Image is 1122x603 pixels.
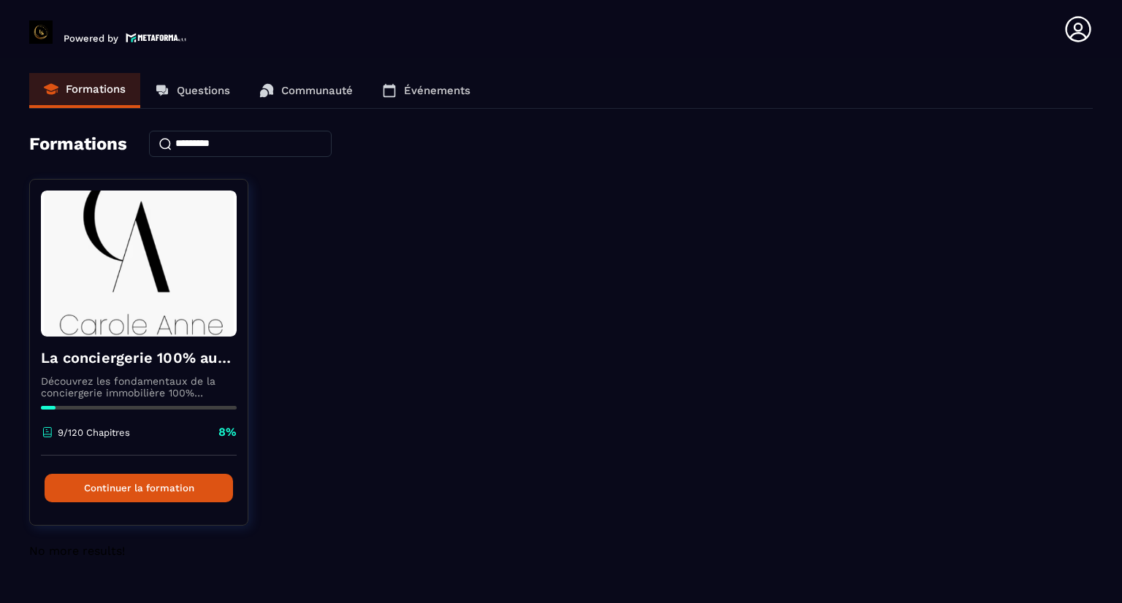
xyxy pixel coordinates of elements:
p: 8% [218,424,237,440]
a: Événements [367,73,485,108]
a: formation-backgroundLa conciergerie 100% automatiséeDécouvrez les fondamentaux de la conciergerie... [29,179,267,544]
p: 9/120 Chapitres [58,427,130,438]
p: Questions [177,84,230,97]
img: formation-background [41,191,237,337]
button: Continuer la formation [45,474,233,502]
h4: Formations [29,134,127,154]
a: Questions [140,73,245,108]
a: Communauté [245,73,367,108]
p: Événements [404,84,470,97]
h4: La conciergerie 100% automatisée [41,347,237,368]
p: Formations [66,82,126,96]
span: No more results! [29,544,125,558]
p: Découvrez les fondamentaux de la conciergerie immobilière 100% automatisée. Cette formation est c... [41,375,237,399]
p: Powered by [64,33,118,44]
a: Formations [29,73,140,108]
img: logo-branding [29,20,53,44]
img: logo [126,31,187,44]
p: Communauté [281,84,353,97]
